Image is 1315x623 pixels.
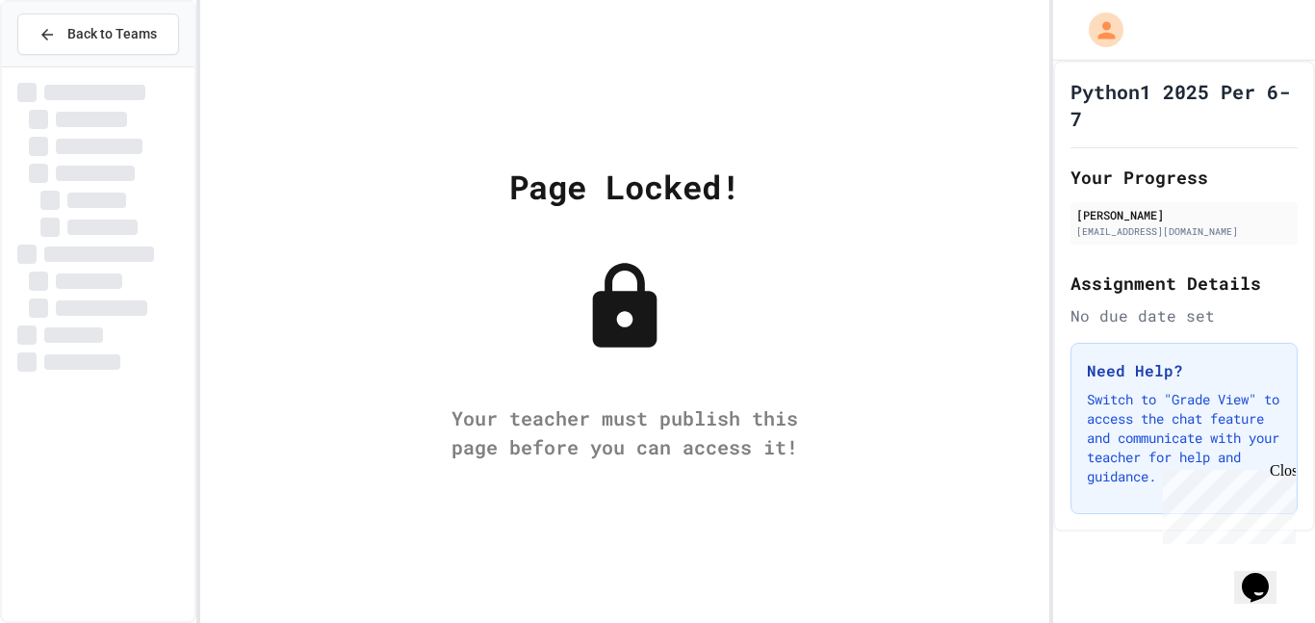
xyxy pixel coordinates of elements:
iframe: chat widget [1234,546,1296,604]
div: Chat with us now!Close [8,8,133,122]
h3: Need Help? [1087,359,1281,382]
div: [PERSON_NAME] [1076,206,1292,223]
h2: Your Progress [1070,164,1298,191]
div: No due date set [1070,304,1298,327]
div: My Account [1069,8,1128,52]
h1: Python1 2025 Per 6-7 [1070,78,1298,132]
div: Your teacher must publish this page before you can access it! [432,403,817,461]
div: [EMAIL_ADDRESS][DOMAIN_NAME] [1076,224,1292,239]
h2: Assignment Details [1070,270,1298,297]
iframe: chat widget [1155,462,1296,544]
span: Back to Teams [67,24,157,44]
p: Switch to "Grade View" to access the chat feature and communicate with your teacher for help and ... [1087,390,1281,486]
div: Page Locked! [509,162,740,211]
button: Back to Teams [17,13,179,55]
